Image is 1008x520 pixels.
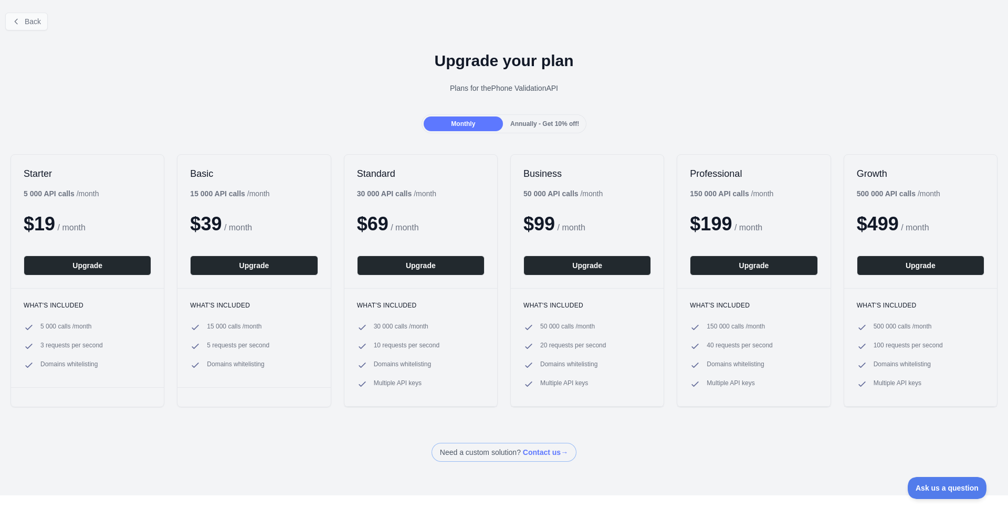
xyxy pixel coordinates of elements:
div: / month [690,188,773,199]
span: $ 99 [523,213,555,235]
b: 50 000 API calls [523,189,579,198]
b: 150 000 API calls [690,189,749,198]
iframe: Toggle Customer Support [908,477,987,499]
span: $ 199 [690,213,732,235]
h2: Professional [690,167,817,180]
h2: Standard [357,167,485,180]
div: / month [357,188,436,199]
h2: Business [523,167,651,180]
b: 30 000 API calls [357,189,412,198]
div: / month [523,188,603,199]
